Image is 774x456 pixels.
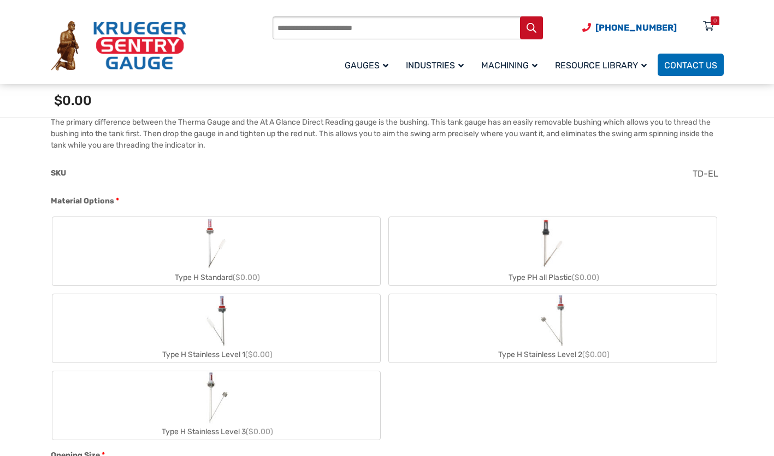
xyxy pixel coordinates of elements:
div: Type H Standard [52,270,380,285]
span: $0.00 [54,93,92,108]
span: SKU [51,168,66,178]
p: The primary difference between the Therma Gauge and the At A Glance Direct Reading gauge is the b... [51,116,724,151]
span: Resource Library [555,60,647,71]
div: Type H Stainless Level 3 [52,424,380,440]
a: Industries [399,52,475,78]
span: Industries [406,60,464,71]
label: Type H Stainless Level 2 [389,294,717,363]
a: Gauges [338,52,399,78]
span: ($0.00) [572,273,599,282]
abbr: required [116,195,119,207]
span: ($0.00) [245,350,273,359]
div: Type H Stainless Level 2 [389,347,717,363]
span: Machining [481,60,537,71]
span: ($0.00) [582,350,610,359]
span: [PHONE_NUMBER] [595,22,677,33]
span: Material Options [51,196,114,206]
label: Type H Standard [52,217,380,285]
label: Type H Stainless Level 3 [52,371,380,440]
div: Type H Stainless Level 1 [52,347,380,363]
div: Type PH all Plastic [389,270,717,285]
div: 0 [713,16,717,25]
span: ($0.00) [246,427,273,436]
label: Type PH all Plastic [389,217,717,285]
label: Type H Stainless Level 1 [52,294,380,363]
span: Contact Us [664,60,717,71]
a: Contact Us [658,54,724,76]
a: Machining [475,52,548,78]
span: Gauges [345,60,388,71]
span: ($0.00) [233,273,260,282]
a: Resource Library [548,52,658,78]
a: Phone Number (920) 434-8860 [582,21,677,34]
span: TD-EL [693,168,718,179]
img: Krueger Sentry Gauge [51,21,186,71]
